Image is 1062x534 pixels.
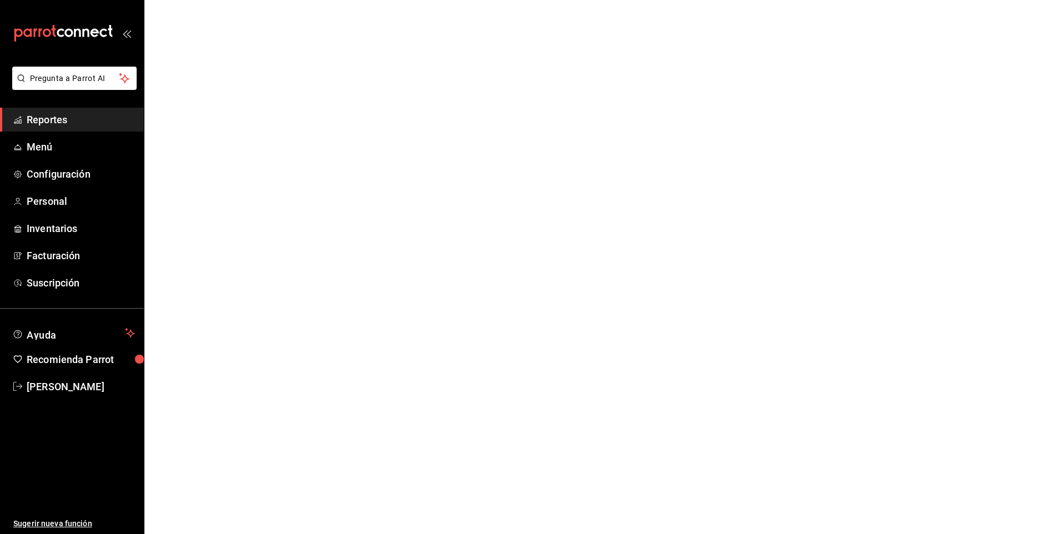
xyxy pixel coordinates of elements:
span: Ayuda [27,326,121,340]
span: Suscripción [27,275,135,290]
button: open_drawer_menu [122,29,131,38]
button: Pregunta a Parrot AI [12,67,137,90]
a: Pregunta a Parrot AI [8,80,137,92]
span: Sugerir nueva función [13,518,135,530]
span: Reportes [27,112,135,127]
span: Configuración [27,167,135,182]
span: Recomienda Parrot [27,352,135,367]
span: Facturación [27,248,135,263]
span: Inventarios [27,221,135,236]
span: [PERSON_NAME] [27,379,135,394]
span: Menú [27,139,135,154]
span: Pregunta a Parrot AI [30,73,119,84]
span: Personal [27,194,135,209]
